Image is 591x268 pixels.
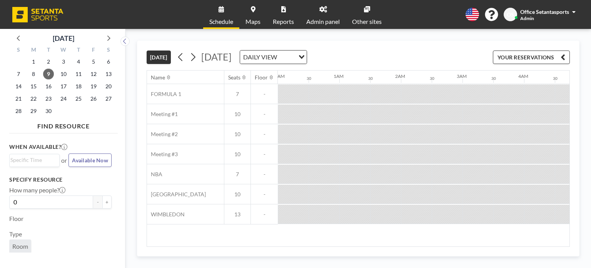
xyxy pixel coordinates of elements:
[245,19,260,25] span: Maps
[28,69,39,79] span: Monday, September 8, 2025
[352,19,382,25] span: Other sites
[9,176,112,183] h3: Specify resource
[103,69,114,79] span: Saturday, September 13, 2025
[9,186,65,194] label: How many people?
[147,51,171,64] button: [DATE]
[58,81,69,92] span: Wednesday, September 17, 2025
[103,93,114,104] span: Saturday, September 27, 2025
[72,157,108,163] span: Available Now
[10,156,55,164] input: Search for option
[430,76,434,81] div: 30
[73,93,84,104] span: Thursday, September 25, 2025
[88,81,99,92] span: Friday, September 19, 2025
[520,8,569,15] span: Office Setantasports
[147,111,178,118] span: Meeting #1
[26,46,41,56] div: M
[368,76,373,81] div: 30
[13,69,24,79] span: Sunday, September 7, 2025
[58,69,69,79] span: Wednesday, September 10, 2025
[58,56,69,67] span: Wednesday, September 3, 2025
[12,243,28,250] span: Room
[68,153,112,167] button: Available Now
[28,106,39,116] span: Monday, September 29, 2025
[147,151,178,158] span: Meeting #3
[251,151,278,158] span: -
[88,56,99,67] span: Friday, September 5, 2025
[306,19,340,25] span: Admin panel
[101,46,116,56] div: S
[224,111,250,118] span: 10
[251,211,278,218] span: -
[224,211,250,218] span: 13
[103,81,114,92] span: Saturday, September 20, 2025
[251,191,278,198] span: -
[10,154,59,166] div: Search for option
[9,215,23,222] label: Floor
[507,11,514,18] span: OS
[73,69,84,79] span: Thursday, September 11, 2025
[242,52,279,62] span: DAILY VIEW
[251,171,278,178] span: -
[224,131,250,138] span: 10
[307,76,311,81] div: 30
[395,73,405,79] div: 2AM
[9,119,118,130] h4: FIND RESOURCE
[13,106,24,116] span: Sunday, September 28, 2025
[88,93,99,104] span: Friday, September 26, 2025
[224,91,250,98] span: 7
[28,93,39,104] span: Monday, September 22, 2025
[147,211,185,218] span: WIMBLEDON
[147,191,206,198] span: [GEOGRAPHIC_DATA]
[520,15,534,21] span: Admin
[151,74,165,81] div: Name
[493,51,570,64] button: YOUR RESERVATIONS
[224,171,250,178] span: 7
[43,81,54,92] span: Tuesday, September 16, 2025
[334,73,344,79] div: 1AM
[43,93,54,104] span: Tuesday, September 23, 2025
[53,33,74,44] div: [DATE]
[251,131,278,138] span: -
[73,81,84,92] span: Thursday, September 18, 2025
[201,51,232,62] span: [DATE]
[147,171,162,178] span: NBA
[9,230,22,238] label: Type
[147,131,178,138] span: Meeting #2
[88,69,99,79] span: Friday, September 12, 2025
[209,19,233,25] span: Schedule
[279,52,294,62] input: Search for option
[43,56,54,67] span: Tuesday, September 2, 2025
[240,51,307,64] div: Search for option
[518,73,528,79] div: 4AM
[102,196,112,209] button: +
[56,46,71,56] div: W
[228,74,240,81] div: Seats
[251,111,278,118] span: -
[491,76,496,81] div: 30
[71,46,86,56] div: T
[28,81,39,92] span: Monday, September 15, 2025
[28,56,39,67] span: Monday, September 1, 2025
[13,81,24,92] span: Sunday, September 14, 2025
[255,74,268,81] div: Floor
[11,46,26,56] div: S
[61,157,67,164] span: or
[43,69,54,79] span: Tuesday, September 9, 2025
[251,91,278,98] span: -
[273,19,294,25] span: Reports
[103,56,114,67] span: Saturday, September 6, 2025
[43,106,54,116] span: Tuesday, September 30, 2025
[147,91,181,98] span: FORMULA 1
[12,7,63,22] img: organization-logo
[73,56,84,67] span: Thursday, September 4, 2025
[58,93,69,104] span: Wednesday, September 24, 2025
[224,151,250,158] span: 10
[457,73,467,79] div: 3AM
[13,93,24,104] span: Sunday, September 21, 2025
[86,46,101,56] div: F
[41,46,56,56] div: T
[93,196,102,209] button: -
[224,191,250,198] span: 10
[553,76,558,81] div: 30
[272,73,285,79] div: 12AM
